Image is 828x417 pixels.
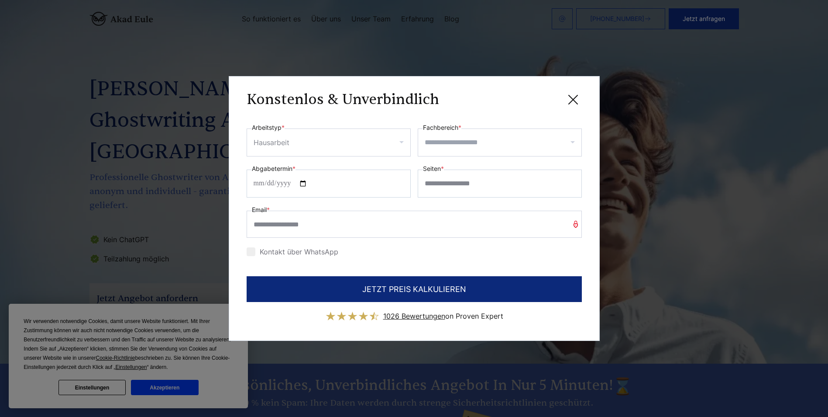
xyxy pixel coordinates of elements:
[247,247,338,256] label: Kontakt über WhatsApp
[252,163,295,174] label: Abgabetermin
[423,122,461,133] label: Fachbereich
[254,136,289,149] div: Hausarbeit
[252,122,285,133] label: Arbeitstyp
[247,91,439,108] h3: Konstenlos & Unverbindlich
[383,312,445,320] span: 1026 Bewertungen
[423,163,444,174] label: Seiten
[247,276,582,302] button: JETZT PREIS KALKULIEREN
[252,205,270,215] label: Email
[383,309,503,323] div: on Proven Expert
